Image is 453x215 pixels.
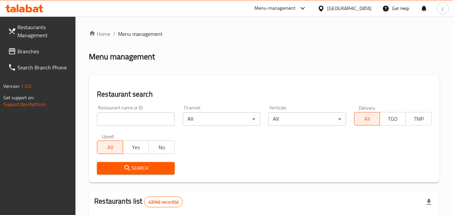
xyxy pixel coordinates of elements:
a: Branches [3,43,76,59]
a: Restaurants Management [3,19,76,43]
span: TGO [383,114,403,124]
span: No [152,143,172,152]
a: Search Branch Phone [3,59,76,75]
span: Menu management [118,30,163,38]
button: All [97,141,123,154]
span: Version: [3,82,20,91]
label: Upsell [102,134,114,139]
div: All [183,112,260,126]
span: All [357,114,378,124]
button: TMP [405,112,432,125]
span: All [100,143,120,152]
span: TMP [408,114,429,124]
h2: Restaurant search [97,89,432,99]
span: Search Branch Phone [17,63,70,71]
span: Yes [126,143,146,152]
div: Export file [421,194,437,210]
button: Yes [123,141,149,154]
h2: Menu management [89,51,155,62]
input: Search for restaurant name or ID.. [97,112,174,126]
span: Search [102,164,169,172]
li: / [113,30,115,38]
label: Delivery [359,105,376,110]
h2: Restaurants list [94,196,183,207]
button: No [149,141,175,154]
span: Get support on: [3,93,34,102]
div: Total records count [144,197,183,207]
button: TGO [380,112,406,125]
span: j [442,5,443,12]
div: [GEOGRAPHIC_DATA] [327,5,372,12]
a: Home [89,30,110,38]
button: All [354,112,380,125]
nav: breadcrumb [89,30,440,38]
span: Branches [17,47,70,55]
span: Restaurants Management [17,23,70,39]
div: Menu-management [254,4,296,12]
span: 1.0.0 [21,82,31,91]
span: 42046 record(s) [145,199,182,205]
button: Search [97,162,174,174]
a: Support.OpsPlatform [3,100,46,109]
div: All [268,112,346,126]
